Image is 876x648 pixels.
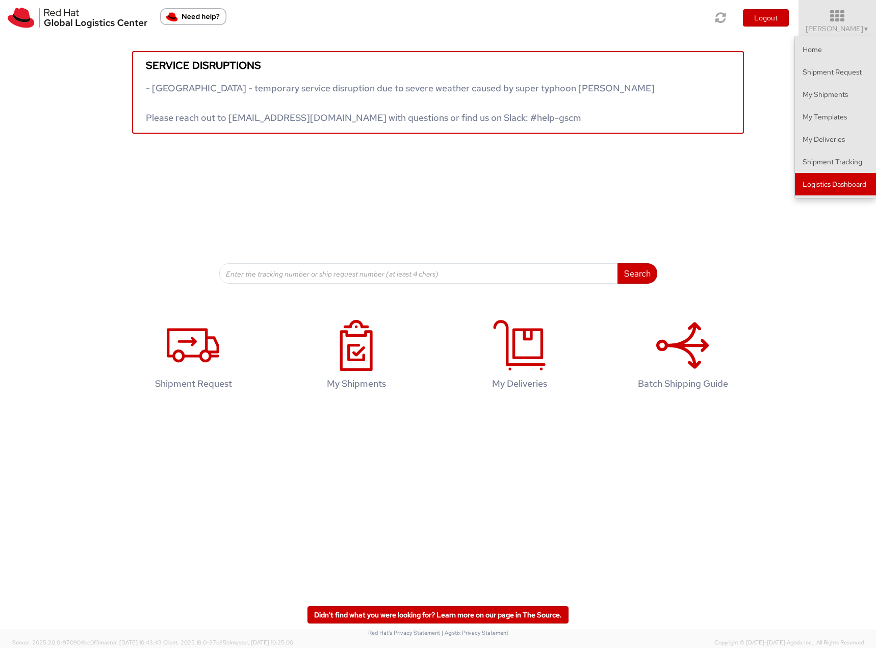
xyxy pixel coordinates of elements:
[795,151,876,173] a: Shipment Tracking
[795,173,876,195] a: Logistics Dashboard
[617,379,749,389] h4: Batch Shipping Guide
[714,639,864,647] span: Copyright © [DATE]-[DATE] Agistix Inc., All Rights Reserved
[454,379,585,389] h4: My Deliveries
[617,263,657,284] button: Search
[127,379,259,389] h4: Shipment Request
[368,629,440,636] a: Red Hat's Privacy Statement
[231,639,293,646] span: master, [DATE] 10:25:00
[795,83,876,106] a: My Shipments
[806,24,869,33] span: [PERSON_NAME]
[795,61,876,83] a: Shipment Request
[291,379,422,389] h4: My Shipments
[12,639,162,646] span: Server: 2025.20.0-970904bc0f3
[442,629,508,636] a: | Agistix Privacy Statement
[795,38,876,61] a: Home
[307,606,569,624] a: Didn't find what you were looking for? Learn more on our page in The Source.
[795,128,876,151] a: My Deliveries
[163,639,293,646] span: Client: 2025.18.0-37e85b1
[160,8,226,25] button: Need help?
[606,309,759,405] a: Batch Shipping Guide
[117,309,270,405] a: Shipment Request
[795,106,876,128] a: My Templates
[219,263,618,284] input: Enter the tracking number or ship request number (at least 4 chars)
[146,82,655,123] span: - [GEOGRAPHIC_DATA] - temporary service disruption due to severe weather caused by super typhoon ...
[99,639,162,646] span: master, [DATE] 10:43:43
[280,309,433,405] a: My Shipments
[863,25,869,33] span: ▼
[8,8,147,28] img: rh-logistics-00dfa346123c4ec078e1.svg
[132,51,744,134] a: Service disruptions - [GEOGRAPHIC_DATA] - temporary service disruption due to severe weather caus...
[146,60,730,71] h5: Service disruptions
[443,309,596,405] a: My Deliveries
[743,9,789,27] button: Logout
